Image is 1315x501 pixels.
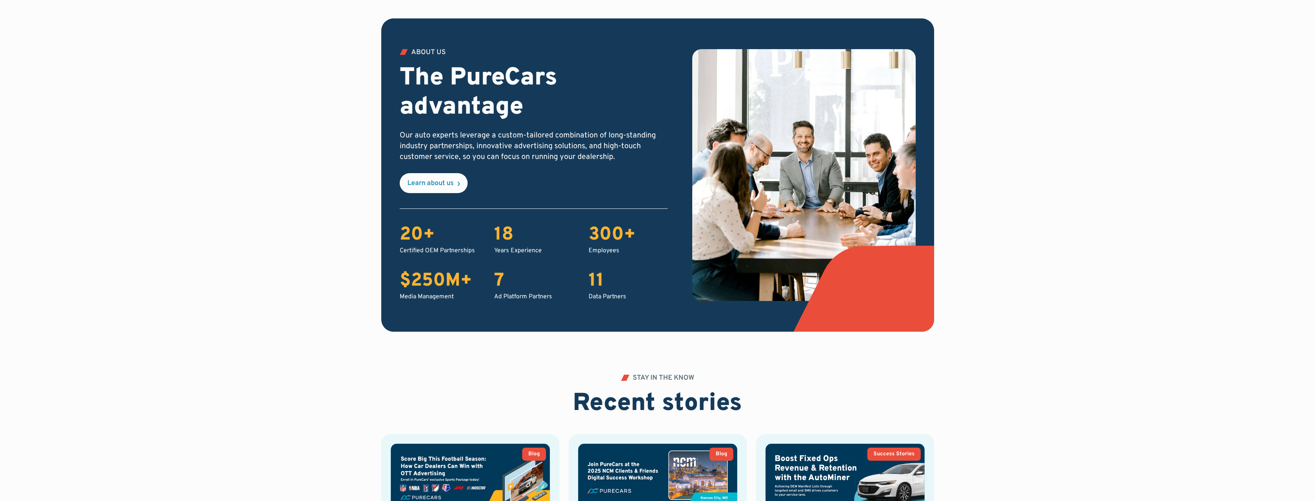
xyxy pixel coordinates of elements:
div: Blog [716,451,727,457]
div: 11 [589,270,668,293]
p: Our auto experts leverage a custom-tailored combination of long-standing industry partnerships, i... [400,130,668,162]
div: 20+ [400,224,479,246]
div: Data Partners [589,293,668,301]
div: Learn about us [407,180,454,187]
div: Blog [528,451,540,457]
div: 7 [494,270,573,293]
div: 18 [494,224,573,246]
h2: The PureCars advantage [400,64,668,123]
div: $250M+ [400,270,479,293]
div: 300+ [589,224,668,246]
a: Learn about us [400,173,468,193]
div: Success Stories [873,451,915,457]
div: Media Management [400,293,479,301]
div: STAY IN THE KNOW [633,375,694,382]
img: team photo [692,49,916,301]
div: ABOUT US [411,49,446,56]
div: Ad Platform Partners [494,293,573,301]
h2: Recent stories [573,389,742,419]
div: Years Experience [494,246,573,255]
div: Certified OEM Partnerships [400,246,479,255]
div: Employees [589,246,668,255]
